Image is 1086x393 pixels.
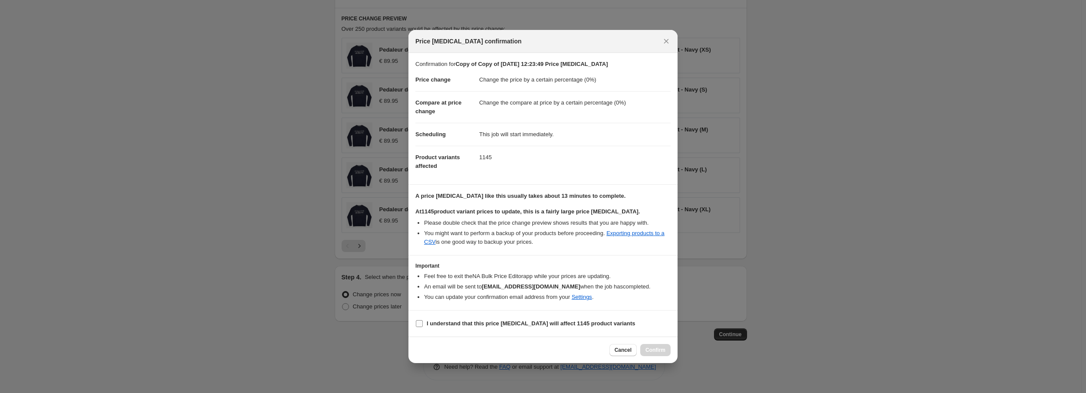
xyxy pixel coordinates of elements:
[660,35,672,47] button: Close
[424,282,671,291] li: An email will be sent to when the job has completed .
[424,293,671,301] li: You can update your confirmation email address from your .
[415,76,451,83] span: Price change
[427,320,635,327] b: I understand that this price [MEDICAL_DATA] will affect 1145 product variants
[609,344,637,356] button: Cancel
[415,262,671,269] h3: Important
[415,60,671,69] p: Confirmation for
[415,99,461,115] span: Compare at price change
[572,294,592,300] a: Settings
[415,37,522,46] span: Price [MEDICAL_DATA] confirmation
[479,123,671,146] dd: This job will start immediately.
[479,91,671,114] dd: Change the compare at price by a certain percentage (0%)
[424,219,671,227] li: Please double check that the price change preview shows results that you are happy with.
[479,69,671,91] dd: Change the price by a certain percentage (0%)
[424,230,665,245] a: Exporting products to a CSV
[615,347,632,354] span: Cancel
[424,229,671,246] li: You might want to perform a backup of your products before proceeding. is one good way to backup ...
[415,131,446,138] span: Scheduling
[455,61,608,67] b: Copy of Copy of [DATE] 12:23:49 Price [MEDICAL_DATA]
[415,208,640,215] b: At 1145 product variant prices to update, this is a fairly large price [MEDICAL_DATA].
[479,146,671,169] dd: 1145
[482,283,580,290] b: [EMAIL_ADDRESS][DOMAIN_NAME]
[415,154,460,169] span: Product variants affected
[424,272,671,281] li: Feel free to exit the NA Bulk Price Editor app while your prices are updating.
[415,193,625,199] b: A price [MEDICAL_DATA] like this usually takes about 13 minutes to complete.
